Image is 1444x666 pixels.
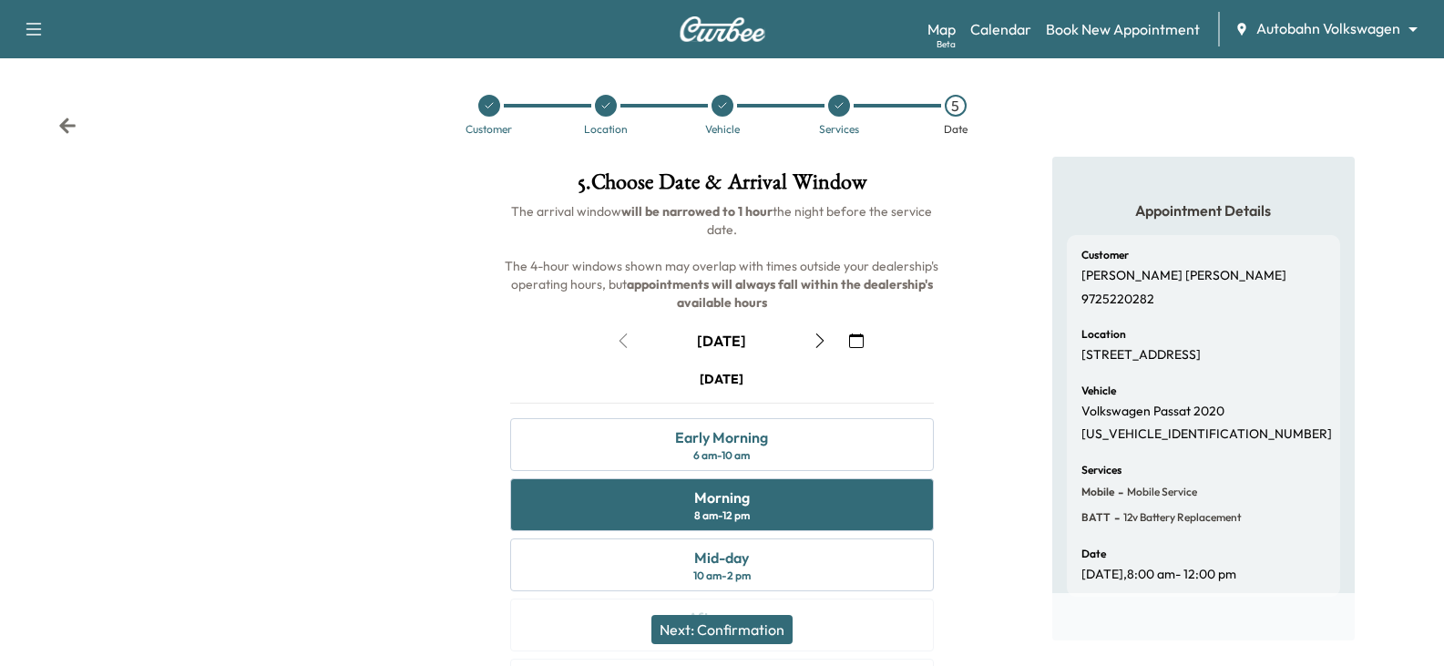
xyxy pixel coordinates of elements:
div: Back [58,117,77,135]
button: Next: Confirmation [651,615,793,644]
h6: Date [1081,548,1106,559]
p: 9725220282 [1081,292,1154,308]
a: Calendar [970,18,1031,40]
div: Vehicle [705,124,740,135]
span: 12v Battery Replacement [1120,510,1242,525]
h6: Services [1081,465,1121,476]
h1: 5 . Choose Date & Arrival Window [496,171,947,202]
div: Beta [937,37,956,51]
h6: Vehicle [1081,385,1116,396]
div: 6 am - 10 am [693,448,750,463]
h5: Appointment Details [1067,200,1340,220]
h6: Customer [1081,250,1129,261]
a: MapBeta [927,18,956,40]
span: - [1114,483,1123,501]
span: Autobahn Volkswagen [1256,18,1400,39]
p: [US_VEHICLE_IDENTIFICATION_NUMBER] [1081,426,1332,443]
div: Location [584,124,628,135]
img: Curbee Logo [679,16,766,42]
div: 10 am - 2 pm [693,569,751,583]
div: 5 [945,95,967,117]
span: Mobile Service [1123,485,1197,499]
span: - [1111,508,1120,527]
div: Early Morning [675,426,768,448]
div: Services [819,124,859,135]
div: Mid-day [694,547,749,569]
span: Mobile [1081,485,1114,499]
p: [PERSON_NAME] [PERSON_NAME] [1081,268,1286,284]
div: [DATE] [697,331,746,351]
p: Volkswagen Passat 2020 [1081,404,1224,420]
div: Customer [466,124,512,135]
a: Book New Appointment [1046,18,1200,40]
div: [DATE] [700,370,743,388]
h6: Location [1081,329,1126,340]
div: Date [944,124,968,135]
b: appointments will always fall within the dealership's available hours [627,276,936,311]
div: 8 am - 12 pm [694,508,750,523]
b: will be narrowed to 1 hour [621,203,773,220]
p: [DATE] , 8:00 am - 12:00 pm [1081,567,1236,583]
p: [STREET_ADDRESS] [1081,347,1201,364]
span: BATT [1081,510,1111,525]
span: The arrival window the night before the service date. The 4-hour windows shown may overlap with t... [505,203,941,311]
div: Morning [694,487,750,508]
